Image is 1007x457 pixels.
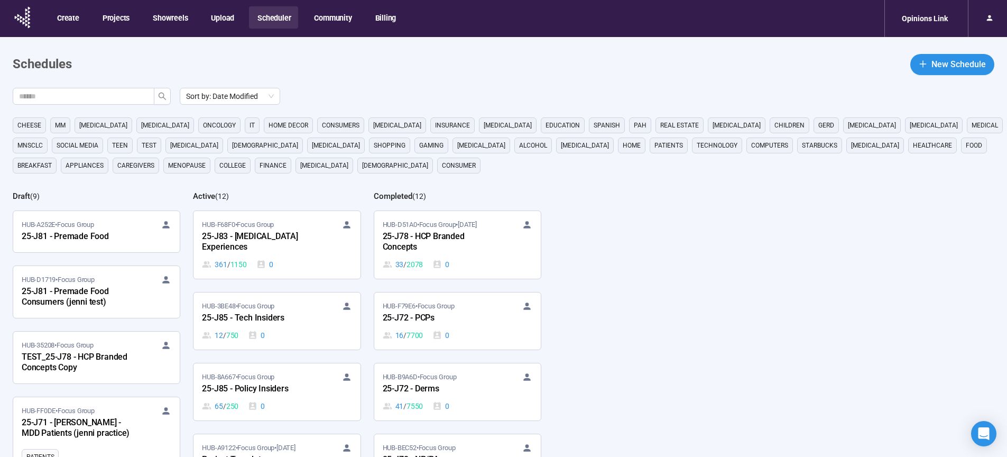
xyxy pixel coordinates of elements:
div: 0 [432,259,449,270]
span: [MEDICAL_DATA] [141,120,189,131]
span: HUB-3BE48 • Focus Group [202,301,274,312]
button: plusNew Schedule [910,54,994,75]
span: HUB-F68F0 • Focus Group [202,220,274,230]
span: education [546,120,580,131]
span: children [774,120,805,131]
div: 25-J85 - Tech Insiders [202,312,318,325]
span: HUB-B9A6D • Focus Group [383,372,457,382]
div: 41 [383,400,423,412]
h2: Completed [374,191,412,201]
span: [MEDICAL_DATA] [373,120,421,131]
span: GERD [818,120,834,131]
span: [MEDICAL_DATA] [300,160,348,171]
div: Open Intercom Messenger [971,421,996,446]
span: [MEDICAL_DATA] [484,120,532,131]
span: healthcare [913,140,952,151]
span: 750 [226,330,238,341]
div: 33 [383,259,423,270]
span: Patients [654,140,683,151]
span: / [403,330,407,341]
span: / [227,259,230,270]
span: HUB-35208 • Focus Group [22,340,94,351]
div: 0 [248,400,265,412]
div: Opinions Link [895,8,954,29]
button: Community [306,6,359,29]
span: ( 12 ) [215,192,229,200]
div: 12 [202,330,238,341]
a: HUB-35208•Focus GroupTEST_25-J78 - HCP Branded Concepts Copy [13,332,180,383]
span: 1150 [230,259,247,270]
span: HUB-8A667 • Focus Group [202,372,274,382]
span: college [219,160,246,171]
a: HUB-F68F0•Focus Group25-J83 - [MEDICAL_DATA] Experiences361 / 11500 [193,211,360,279]
span: 7700 [407,330,423,341]
span: Sort by: Date Modified [186,88,274,104]
h2: Active [193,191,215,201]
span: menopause [168,160,206,171]
div: 0 [256,259,273,270]
div: 25-J81 - Premade Food Consumers (jenni test) [22,285,138,309]
span: Teen [112,140,128,151]
button: Scheduler [249,6,298,29]
span: [MEDICAL_DATA] [713,120,761,131]
span: PAH [634,120,646,131]
span: HUB-D1719 • Focus Group [22,275,95,285]
time: [DATE] [276,444,295,452]
div: 65 [202,400,238,412]
a: HUB-3BE48•Focus Group25-J85 - Tech Insiders12 / 7500 [193,293,360,350]
span: [MEDICAL_DATA] [312,140,360,151]
div: 16 [383,330,423,341]
div: 25-J78 - HCP Branded Concepts [383,230,499,254]
a: HUB-8A667•Focus Group25-J85 - Policy Insiders65 / 2500 [193,363,360,421]
div: 25-J81 - Premade Food [22,230,138,244]
span: caregivers [117,160,154,171]
div: 25-J83 - [MEDICAL_DATA] Experiences [202,230,318,254]
a: HUB-D51A0•Focus Group•[DATE]25-J78 - HCP Branded Concepts33 / 20780 [374,211,541,279]
a: HUB-D1719•Focus Group25-J81 - Premade Food Consumers (jenni test) [13,266,180,318]
span: Spanish [594,120,620,131]
button: Billing [367,6,404,29]
button: search [154,88,171,105]
span: Food [966,140,982,151]
time: [DATE] [458,221,477,229]
div: 25-J71 - [PERSON_NAME] - MDD Patients (jenni practice) [22,416,138,441]
div: 0 [432,400,449,412]
div: 361 [202,259,246,270]
span: finance [260,160,287,171]
span: New Schedule [931,58,986,71]
span: HUB-FF0DE • Focus Group [22,406,95,416]
span: gaming [419,140,444,151]
span: home decor [269,120,308,131]
span: appliances [66,160,104,171]
span: 250 [226,400,238,412]
span: / [223,400,226,412]
span: medical [972,120,998,131]
button: Showreels [144,6,195,29]
span: / [223,330,226,341]
span: HUB-BEC52 • Focus Group [383,443,456,453]
button: Projects [94,6,137,29]
span: consumer [442,160,476,171]
button: Create [49,6,87,29]
span: MM [55,120,66,131]
div: 25-J72 - PCPs [383,312,499,325]
span: [MEDICAL_DATA] [910,120,958,131]
span: cheese [17,120,41,131]
span: alcohol [519,140,547,151]
span: [MEDICAL_DATA] [170,140,218,151]
h1: Schedules [13,54,72,75]
span: search [158,92,167,100]
div: TEST_25-J78 - HCP Branded Concepts Copy [22,351,138,375]
span: HUB-F79E6 • Focus Group [383,301,455,312]
span: shopping [374,140,405,151]
span: plus [919,60,927,68]
div: 25-J85 - Policy Insiders [202,382,318,396]
div: 0 [432,330,449,341]
span: real estate [660,120,699,131]
button: Upload [202,6,242,29]
span: [MEDICAL_DATA] [457,140,505,151]
span: ( 9 ) [30,192,40,200]
span: / [403,400,407,412]
span: [MEDICAL_DATA] [848,120,896,131]
span: mnsclc [17,140,43,151]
